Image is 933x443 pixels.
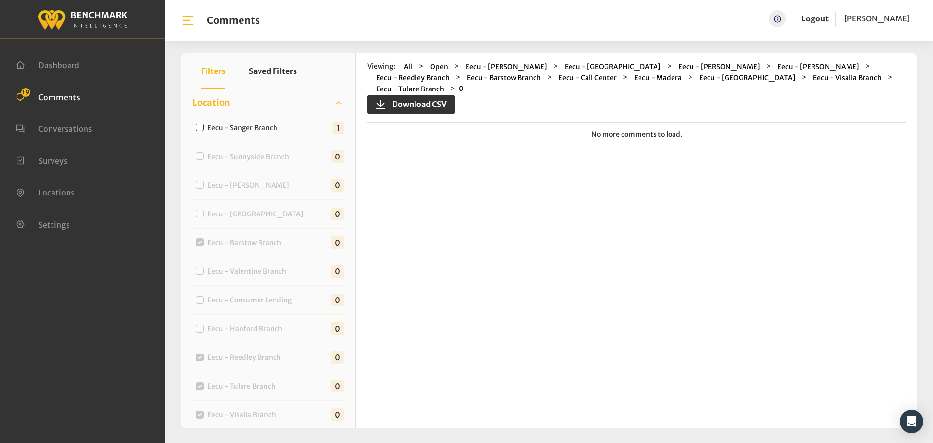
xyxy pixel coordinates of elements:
button: Eecu - Call Center [555,72,620,84]
a: Surveys [16,155,68,165]
strong: 0 [459,84,464,93]
span: 0 [331,208,344,220]
button: Eecu - Reedley Branch [373,72,452,84]
button: Eecu - Tulare Branch [373,84,447,95]
a: Locations [16,187,75,196]
img: bar [181,13,195,28]
span: 0 [331,351,344,364]
label: Eecu - Barstow Branch [204,238,289,248]
span: 0 [331,380,344,392]
span: Download CSV [386,98,447,110]
input: Eecu - Sanger Branch [196,124,204,131]
span: 0 [331,150,344,163]
button: Eecu - Visalia Branch [810,72,884,84]
button: Eecu - Madera [631,72,685,84]
button: Eecu - [PERSON_NAME] [775,61,862,72]
label: Eecu - Reedley Branch [204,353,289,363]
label: Eecu - Visalia Branch [204,410,284,420]
div: Open Intercom Messenger [900,410,923,433]
button: Filters [201,53,225,89]
label: Eecu - Valentine Branch [204,266,294,277]
a: Dashboard [16,59,79,69]
span: [PERSON_NAME] [844,14,910,23]
button: Eecu - Barstow Branch [464,72,544,84]
button: Eecu - [GEOGRAPHIC_DATA] [562,61,664,72]
button: All [401,61,415,72]
span: Location [192,96,230,109]
button: Saved Filters [249,53,297,89]
span: Dashboard [38,60,79,70]
label: Eecu - Sanger Branch [204,123,285,133]
span: Viewing: [367,61,395,72]
span: Locations [38,188,75,197]
span: Conversations [38,124,92,134]
label: Eecu - Sunnyside Branch [204,152,297,162]
a: Comments 19 [16,91,80,101]
button: Download CSV [367,95,455,114]
p: No more comments to load. [367,123,906,146]
a: Logout [801,10,829,27]
a: Settings [16,219,70,229]
button: Open [427,61,451,72]
img: benchmark [37,7,128,31]
button: Eecu - [GEOGRAPHIC_DATA] [696,72,798,84]
label: Eecu - Hanford Branch [204,324,290,334]
span: 0 [331,322,344,335]
a: Conversations [16,123,92,133]
span: 0 [331,294,344,306]
label: Eecu - Tulare Branch [204,381,283,391]
span: 19 [21,88,30,97]
label: Eecu - [PERSON_NAME] [204,180,297,191]
span: 0 [331,236,344,249]
span: 0 [331,408,344,421]
span: Settings [38,219,70,229]
label: Eecu - Consumer Lending [204,295,299,305]
button: Eecu - [PERSON_NAME] [675,61,763,72]
span: Surveys [38,156,68,165]
a: Location [192,95,344,110]
span: Comments [38,92,80,102]
span: 0 [331,265,344,278]
span: 0 [331,179,344,192]
label: Eecu - [GEOGRAPHIC_DATA] [204,209,311,219]
a: Logout [801,14,829,23]
a: [PERSON_NAME] [844,10,910,27]
h1: Comments [207,15,260,26]
button: Eecu - [PERSON_NAME] [463,61,550,72]
span: 1 [333,122,344,134]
